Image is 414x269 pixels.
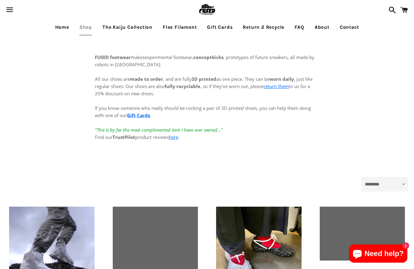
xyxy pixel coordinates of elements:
em: "This is by far the most complimented item I have ever owned..." [95,127,223,133]
strong: made to order [130,76,163,82]
span: experimental footwear, , prototypes of future sneakers, all made by robots in [GEOGRAPHIC_DATA]. [95,54,314,67]
a: Gift Cards [127,112,150,118]
a: About [310,20,334,35]
strong: conceptkicks [193,54,223,60]
a: Contact [335,20,364,35]
a: Shop [75,20,97,35]
a: Return 2 Recycle [238,20,289,35]
strong: TrustPilot [112,134,135,140]
a: return them [264,83,289,89]
p: All our shoes are , and are fully as one piece. They can be , just like regular shoes. Our shoes ... [95,68,319,141]
a: Slate-Black [320,207,405,261]
span: makes [95,54,145,60]
a: here [169,134,178,140]
a: FAQ [290,20,309,35]
a: Gift Cards [202,20,237,35]
a: The Kaiju Collection [98,20,157,35]
a: Flex Filament [158,20,201,35]
a: Home [51,20,74,35]
strong: worn daily [269,76,294,82]
inbox-online-store-chat: Shopify online store chat [347,244,409,264]
strong: 3D printed [192,76,216,82]
strong: FUSED footwear [95,54,131,60]
strong: fully recyclable [165,83,200,89]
